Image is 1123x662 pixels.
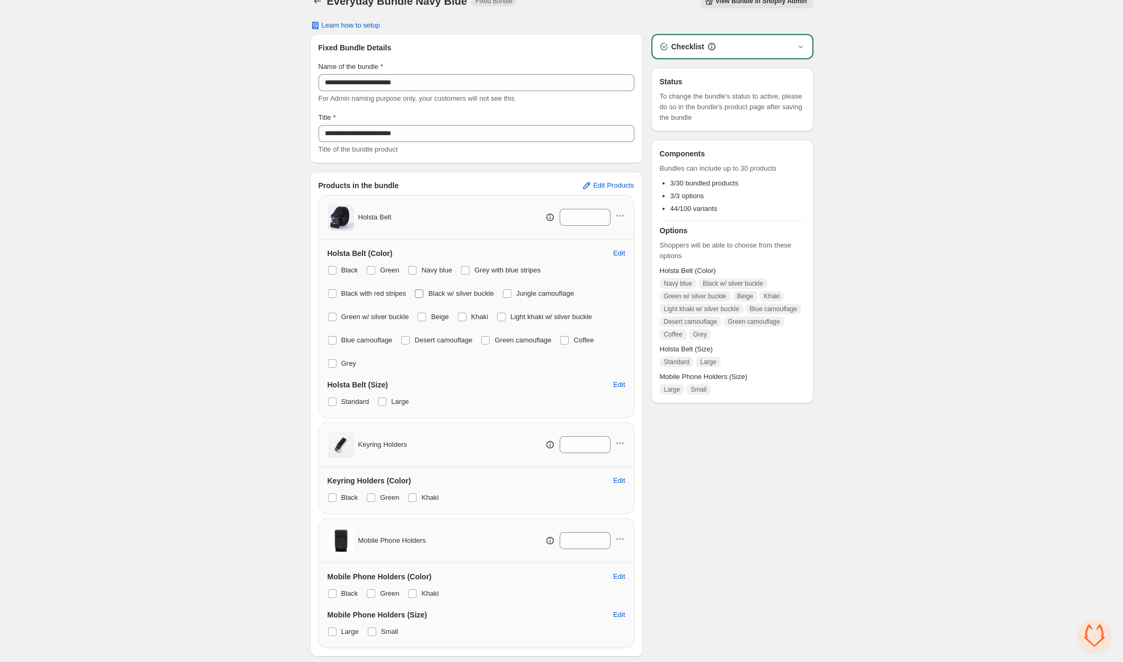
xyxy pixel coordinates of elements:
[670,205,718,213] span: 44/100 variants
[660,163,805,174] span: Bundles can include up to 30 products
[670,179,739,187] span: 3/30 bundled products
[341,289,406,297] span: Black with red stripes
[414,336,472,344] span: Desert camouflage
[341,359,356,367] span: Grey
[664,385,680,394] span: Large
[728,317,780,326] span: Green camouflage
[421,493,439,501] span: Khaki
[693,330,707,339] span: Grey
[421,589,439,597] span: Khaki
[613,611,625,619] span: Edit
[691,385,706,394] span: Small
[358,212,392,223] span: Holsta Belt
[328,475,411,486] h3: Keyring Holders (Color)
[660,344,805,355] span: Holsta Belt (Size)
[341,313,409,321] span: Green w/ silver buckle
[341,398,369,405] span: Standard
[381,628,399,635] span: Small
[660,372,805,382] span: Mobile Phone Holders (Size)
[664,279,692,288] span: Navy blue
[613,381,625,389] span: Edit
[613,476,625,485] span: Edit
[664,292,727,301] span: Green w/ silver buckle
[750,305,797,313] span: Blue camouflage
[328,610,427,620] h3: Mobile Phone Holders (Size)
[322,21,381,30] span: Learn how to setup
[319,42,634,53] h3: Fixed Bundle Details
[341,493,358,501] span: Black
[358,535,426,546] span: Mobile Phone Holders
[380,589,399,597] span: Green
[319,94,515,102] span: For Admin naming purpose only, your customers will not see this
[703,279,763,288] span: Black w/ silver buckle
[319,112,336,123] label: Title
[664,305,739,313] span: Light khaki w/ silver buckle
[341,628,359,635] span: Large
[358,439,408,450] span: Keyring Holders
[607,472,631,489] button: Edit
[613,249,625,258] span: Edit
[319,145,398,153] span: Title of the bundle product
[575,177,640,194] button: Edit Products
[341,589,358,597] span: Black
[660,148,705,159] h3: Components
[670,192,704,200] span: 3/3 options
[380,266,399,274] span: Green
[328,571,432,582] h3: Mobile Phone Holders (Color)
[319,61,384,72] label: Name of the bundle
[607,568,631,585] button: Edit
[664,317,718,326] span: Desert camouflage
[474,266,541,274] span: Grey with blue stripes
[380,493,399,501] span: Green
[613,572,625,581] span: Edit
[607,245,631,262] button: Edit
[328,248,393,259] h3: Holsta Belt (Color)
[328,379,388,390] h3: Holsta Belt (Size)
[671,41,704,52] h3: Checklist
[516,289,574,297] span: Jungle camouflage
[328,527,354,554] img: Mobile Phone Holders
[593,181,634,190] span: Edit Products
[664,358,690,366] span: Standard
[700,358,717,366] span: Large
[660,225,805,236] h3: Options
[607,376,631,393] button: Edit
[421,266,452,274] span: Navy blue
[764,292,780,301] span: Khaki
[391,398,409,405] span: Large
[1078,620,1110,651] div: Open chat
[660,76,805,87] h3: Status
[319,180,399,191] h3: Products in the bundle
[664,330,683,339] span: Coffee
[607,606,631,623] button: Edit
[494,336,551,344] span: Green camouflage
[328,431,354,458] img: Keyring Holders
[660,240,805,261] span: Shoppers will be able to choose from these options
[471,313,489,321] span: Khaki
[341,336,393,344] span: Blue camouflage
[510,313,592,321] span: Light khaki w/ silver buckle
[428,289,494,297] span: Black w/ silver buckle
[737,292,754,301] span: Beige
[573,336,594,344] span: Coffee
[304,18,387,33] button: Learn how to setup
[660,266,805,276] span: Holsta Belt (Color)
[328,204,354,231] img: Holsta Belt
[341,266,358,274] span: Black
[660,91,805,123] span: To change the bundle's status to active, please do so in the bundle's product page after saving t...
[431,313,448,321] span: Beige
